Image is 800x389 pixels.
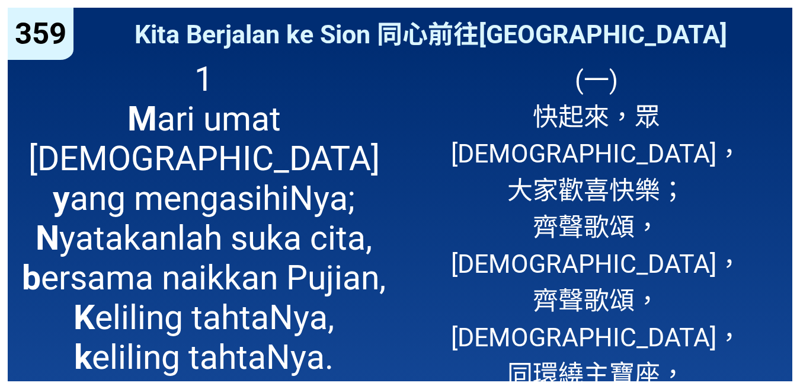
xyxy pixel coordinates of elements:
[127,99,157,139] b: M
[15,59,392,377] span: 1 ari umat [DEMOGRAPHIC_DATA] ang mengasihiNya; yatakanlah suka cita, ersama naikkan Pujian, elil...
[74,337,92,377] b: k
[135,14,727,50] span: Kita Berjalan ke Sion 同心前往[GEOGRAPHIC_DATA]
[22,258,41,298] b: b
[73,298,95,337] b: K
[36,218,59,258] b: N
[53,178,70,218] b: y
[15,16,66,51] span: 359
